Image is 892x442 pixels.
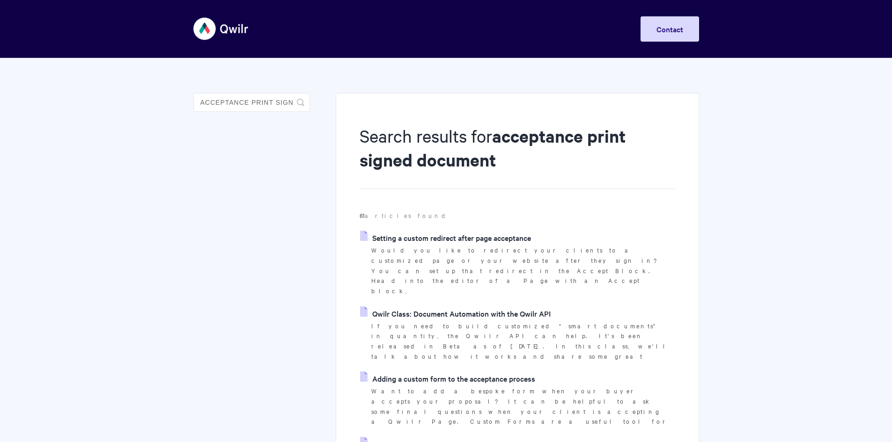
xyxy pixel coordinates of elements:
[360,306,551,320] a: Qwilr Class: Document Automation with the Qwilr API
[360,124,626,171] strong: acceptance print signed document
[193,11,249,46] img: Qwilr Help Center
[371,321,675,362] p: If you need to build customized "smart documents" in quantity, the Qwilr API can help. It's been ...
[371,245,675,296] p: Would you like to redirect your clients to a customized page or your website after they sign in? ...
[360,210,675,221] p: articles found
[360,124,675,189] h1: Search results for
[193,93,310,112] input: Search
[641,16,699,42] a: Contact
[371,386,675,427] p: Want to add a bespoke form when your buyer accepts your proposal? It can be helpful to ask some f...
[360,211,365,220] strong: 61
[360,231,531,245] a: Setting a custom redirect after page acceptance
[360,371,535,385] a: Adding a custom form to the acceptance process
